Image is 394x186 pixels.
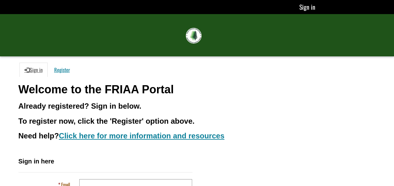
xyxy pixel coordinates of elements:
[18,132,376,140] h3: Need help?
[18,83,376,96] h1: Welcome to the FRIAA Portal
[18,102,376,110] h3: Already registered? Sign in below.
[186,28,202,44] img: FRIAA Submissions Portal
[18,158,54,165] span: Sign in here
[49,63,75,77] a: Register
[18,117,376,125] h3: To register now, click the 'Register' option above.
[59,132,224,140] a: Click here for more information and resources
[19,63,48,77] a: Sign in
[299,2,315,12] a: Sign in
